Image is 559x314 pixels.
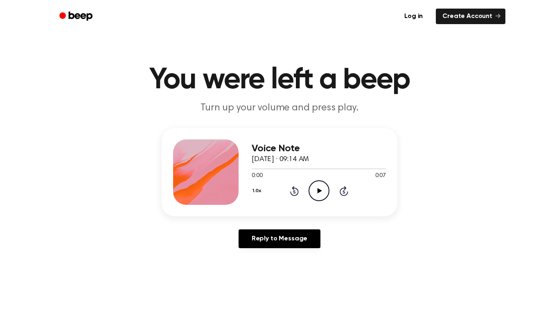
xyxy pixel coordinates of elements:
[375,172,386,180] span: 0:07
[54,9,100,25] a: Beep
[396,7,431,26] a: Log in
[70,65,489,95] h1: You were left a beep
[122,101,437,115] p: Turn up your volume and press play.
[239,229,320,248] a: Reply to Message
[252,156,309,163] span: [DATE] · 09:14 AM
[436,9,505,24] a: Create Account
[252,172,262,180] span: 0:00
[252,184,264,198] button: 1.0x
[252,143,386,154] h3: Voice Note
